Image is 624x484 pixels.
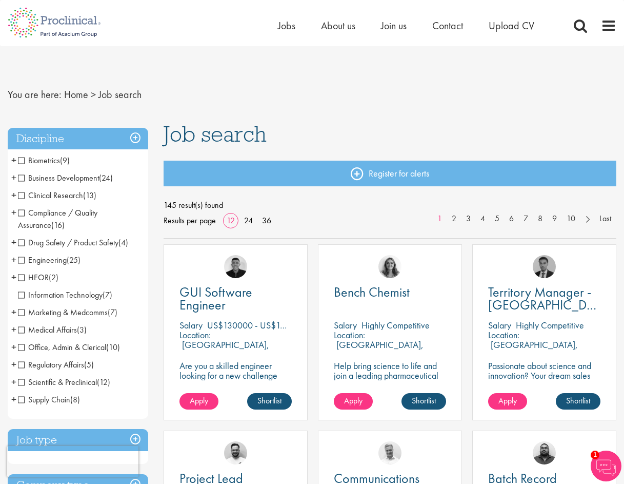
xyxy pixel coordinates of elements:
span: (9) [60,155,70,166]
span: Biometrics [18,155,70,166]
a: Bench Chemist [334,286,446,299]
span: + [11,322,16,337]
p: Are you a skilled engineer looking for a new challenge where you can shape the future of healthca... [179,361,292,410]
img: Jackie Cerchio [378,255,401,278]
span: Job search [98,88,142,101]
span: (3) [77,324,87,335]
img: Christian Andersen [224,255,247,278]
span: Compliance / Quality Assurance [18,207,97,230]
span: (16) [51,220,65,230]
span: Information Technology [18,289,103,300]
a: Register for alerts [164,161,616,186]
span: (12) [97,377,110,388]
span: Clinical Research [18,190,83,201]
span: 1 [591,451,599,459]
span: You are here: [8,88,62,101]
span: + [11,187,16,203]
a: Apply [488,393,527,410]
h3: Discipline [8,128,148,150]
span: (10) [106,342,120,353]
a: Emile De Beer [224,441,247,464]
a: Ashley Bennett [533,441,556,464]
span: Location: [334,329,365,341]
a: 24 [240,215,256,226]
span: Location: [179,329,211,341]
a: Last [594,213,616,225]
a: Shortlist [247,393,292,410]
span: + [11,152,16,168]
span: + [11,235,16,250]
span: Biometrics [18,155,60,166]
span: Territory Manager - [GEOGRAPHIC_DATA], [GEOGRAPHIC_DATA] [488,283,615,326]
span: Clinical Research [18,190,96,201]
p: [GEOGRAPHIC_DATA], [GEOGRAPHIC_DATA] [488,339,578,360]
span: + [11,374,16,390]
span: Location: [488,329,519,341]
a: Apply [179,393,218,410]
a: 8 [533,213,548,225]
span: + [11,357,16,372]
a: Upload CV [489,19,534,32]
a: About us [321,19,355,32]
span: + [11,392,16,407]
a: Carl Gbolade [533,255,556,278]
a: Apply [334,393,373,410]
a: 1 [432,213,447,225]
span: + [11,252,16,267]
span: HEOR [18,272,58,283]
a: breadcrumb link [64,88,88,101]
span: Apply [190,395,208,406]
span: Regulatory Affairs [18,359,84,370]
a: 10 [561,213,580,225]
span: (7) [103,289,112,300]
a: 4 [475,213,490,225]
p: US$130000 - US$150000 per annum [207,319,345,331]
p: [GEOGRAPHIC_DATA], [GEOGRAPHIC_DATA] [179,339,269,360]
p: Passionate about science and innovation? Your dream sales job as Territory Manager awaits! [488,361,600,400]
span: Results per page [164,213,216,228]
span: + [11,339,16,355]
span: Engineering [18,255,80,265]
span: Marketing & Medcomms [18,307,108,318]
span: 145 result(s) found [164,198,616,213]
h3: Job type [8,429,148,451]
span: (8) [70,394,80,405]
a: 5 [490,213,505,225]
span: GUI Software Engineer [179,283,252,314]
span: Office, Admin & Clerical [18,342,120,353]
span: Scientific & Preclinical [18,377,97,388]
a: 9 [547,213,562,225]
a: 12 [223,215,238,226]
span: (24) [99,172,113,183]
span: Job search [164,120,267,148]
p: Highly Competitive [361,319,430,331]
span: HEOR [18,272,49,283]
span: (7) [108,307,117,318]
p: [GEOGRAPHIC_DATA], [GEOGRAPHIC_DATA] [334,339,424,360]
span: Marketing & Medcomms [18,307,117,318]
span: Salary [488,319,511,331]
span: Regulatory Affairs [18,359,94,370]
span: Business Development [18,172,113,183]
span: + [11,170,16,185]
span: Drug Safety / Product Safety [18,237,128,248]
a: Jobs [278,19,295,32]
span: (13) [83,190,96,201]
img: Chatbot [591,451,621,481]
a: Shortlist [401,393,446,410]
a: Contact [432,19,463,32]
a: 7 [518,213,533,225]
span: Office, Admin & Clerical [18,342,106,353]
span: Bench Chemist [334,283,410,301]
span: (25) [67,255,80,265]
a: 3 [461,213,476,225]
span: + [11,205,16,220]
a: Territory Manager - [GEOGRAPHIC_DATA], [GEOGRAPHIC_DATA] [488,286,600,312]
a: Join us [381,19,407,32]
span: Supply Chain [18,394,70,405]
